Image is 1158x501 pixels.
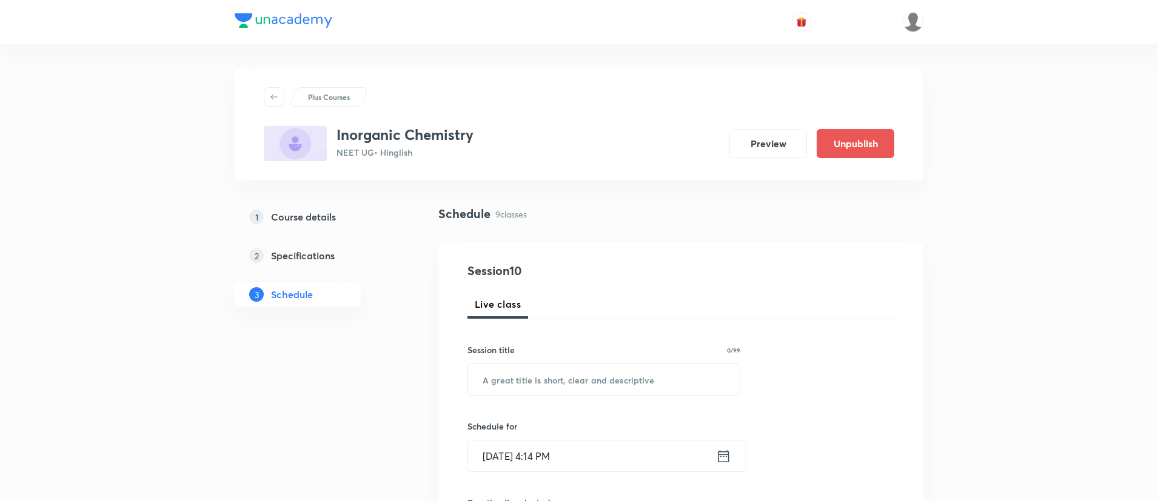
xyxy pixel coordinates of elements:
[235,13,332,28] img: Company Logo
[475,297,521,311] span: Live class
[308,91,350,102] p: Plus Courses
[467,262,689,280] h4: Session 10
[249,287,264,302] p: 3
[438,205,490,223] h4: Schedule
[264,126,327,161] img: F5C085FA-A9E8-4772-8D79-96751BDED9A4_plus.png
[792,12,811,32] button: avatar
[336,146,474,159] p: NEET UG • Hinglish
[467,343,515,356] h6: Session title
[817,129,894,158] button: Unpublish
[271,248,335,263] h5: Specifications
[249,248,264,263] p: 2
[727,347,740,353] p: 0/99
[271,287,313,302] h5: Schedule
[495,208,527,221] p: 9 classes
[235,244,400,268] a: 2Specifications
[903,12,923,32] img: Shahrukh Ansari
[729,129,807,158] button: Preview
[796,16,807,27] img: avatar
[467,420,740,433] h6: Schedule for
[468,364,740,395] input: A great title is short, clear and descriptive
[235,205,400,229] a: 1Course details
[271,210,336,224] h5: Course details
[249,210,264,224] p: 1
[235,13,332,31] a: Company Logo
[336,126,474,144] h3: Inorganic Chemistry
